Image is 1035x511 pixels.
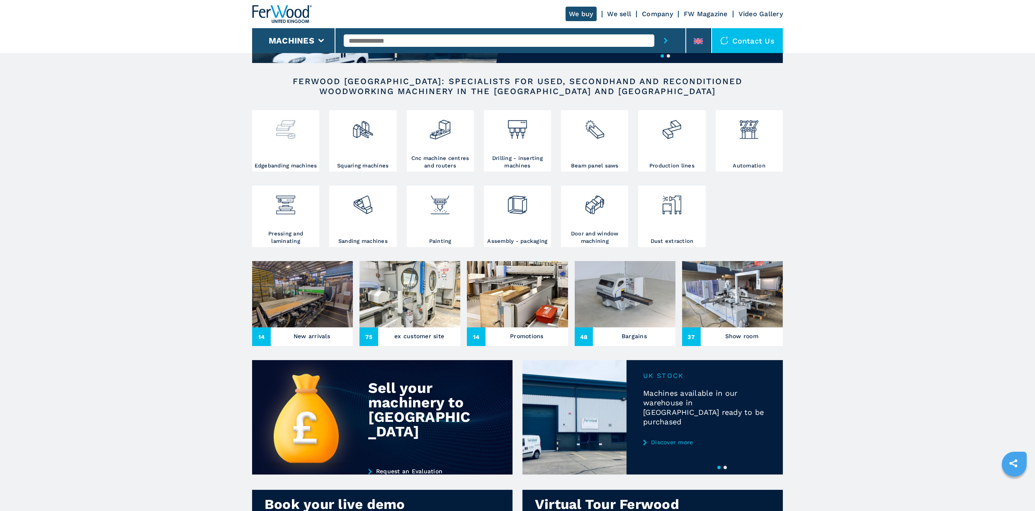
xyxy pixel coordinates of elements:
[409,155,472,170] h3: Cnc machine centres and routers
[275,188,296,216] img: pressa-strettoia.png
[329,110,396,172] a: Squaring machines
[684,10,728,18] a: FW Magazine
[275,112,296,140] img: bordatrici_1.png
[407,110,474,172] a: Cnc machine centres and routers
[338,237,388,245] h3: Sanding machines
[649,162,695,170] h3: Production lines
[1000,474,1029,505] iframe: Chat
[654,28,677,53] button: submit-button
[738,112,760,140] img: automazione.png
[360,327,378,346] span: 75
[622,330,647,342] h3: Bargains
[279,76,756,96] h2: FERWOOD [GEOGRAPHIC_DATA]: SPECIALISTS FOR USED, SECONDHAND AND RECONDITIONED WOODWORKING MACHINE...
[607,10,632,18] a: We sell
[661,54,664,58] button: 1
[252,360,513,475] img: Sell your machinery to Ferwood
[643,439,766,446] a: Discover more
[561,110,628,172] a: Beam panel saws
[638,186,705,247] a: Dust extraction
[575,261,675,346] a: Bargains48Bargains
[561,186,628,247] a: Door and window machining
[1003,453,1024,474] a: sharethis
[394,330,444,342] h3: ex customer site
[467,327,486,346] span: 14
[716,110,783,172] a: Automation
[571,162,619,170] h3: Beam panel saws
[717,466,721,469] button: 1
[329,186,396,247] a: Sanding machines
[269,36,314,46] button: Machines
[682,261,783,327] img: Show room
[575,327,593,346] span: 48
[252,261,353,327] img: New arrivals
[252,110,319,172] a: Edgebanding machines
[368,381,476,439] div: Sell your machinery to [GEOGRAPHIC_DATA]
[720,36,729,45] img: Contact us
[429,112,451,140] img: centro_di_lavoro_cnc_2.png
[584,188,606,216] img: lavorazione_porte_finestre_2.png
[337,162,389,170] h3: Squaring machines
[467,261,568,346] a: Promotions14Promotions
[352,188,374,216] img: levigatrici_2.png
[429,237,452,245] h3: Painting
[360,261,460,346] a: ex customer site75ex customer site
[522,360,627,475] img: Machines available in our warehouse in Leeds ready to be purchased
[252,5,312,23] img: Ferwood
[667,54,670,58] button: 2
[733,162,766,170] h3: Automation
[638,110,705,172] a: Production lines
[563,230,626,245] h3: Door and window machining
[510,330,544,342] h3: Promotions
[575,261,675,327] img: Bargains
[252,261,353,346] a: New arrivals14New arrivals
[368,468,483,475] a: Request an Evaluation
[487,237,547,245] h3: Assembly - packaging
[506,188,528,216] img: montaggio_imballaggio_2.png
[712,28,783,53] div: Contact us
[739,10,783,18] a: Video Gallery
[252,186,319,247] a: Pressing and laminating
[252,327,271,346] span: 14
[682,261,783,346] a: Show room37Show room
[725,330,758,342] h3: Show room
[566,7,597,21] a: We buy
[484,186,551,247] a: Assembly - packaging
[407,186,474,247] a: Painting
[429,188,451,216] img: verniciatura_1.png
[484,110,551,172] a: Drilling - inserting machines
[255,162,317,170] h3: Edgebanding machines
[682,327,701,346] span: 37
[254,230,317,245] h3: Pressing and laminating
[642,10,673,18] a: Company
[651,237,694,245] h3: Dust extraction
[360,261,460,327] img: ex customer site
[724,466,727,469] button: 2
[584,112,606,140] img: sezionatrici_2.png
[467,261,568,327] img: Promotions
[294,330,330,342] h3: New arrivals
[661,112,683,140] img: linee_di_produzione_2.png
[486,155,549,170] h3: Drilling - inserting machines
[352,112,374,140] img: squadratrici_2.png
[661,188,683,216] img: aspirazione_1.png
[506,112,528,140] img: foratrici_inseritrici_2.png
